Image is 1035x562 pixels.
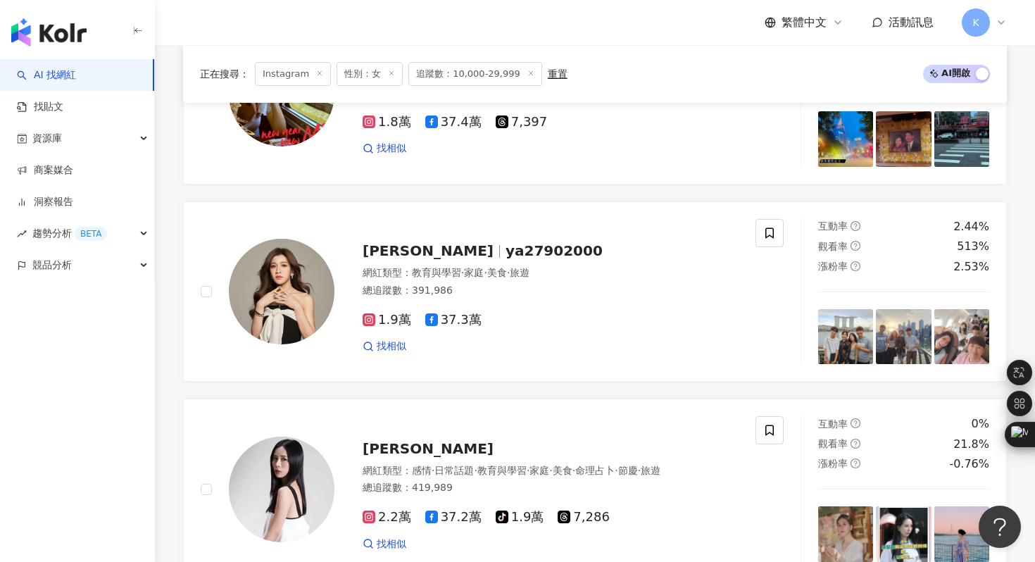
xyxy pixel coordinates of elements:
span: 活動訊息 [889,15,934,29]
a: KOL Avatar[PERSON_NAME]ya27902000網紅類型：教育與學習·家庭·美食·旅遊總追蹤數：391,9861.9萬37.3萬找相似互動率question-circle2.4... [183,201,1007,382]
img: post-image [876,309,931,364]
span: K [972,15,979,30]
img: post-image [818,111,873,166]
img: post-image [934,506,989,561]
span: 觀看率 [818,438,848,449]
span: 1.9萬 [496,510,544,525]
span: 教育與學習 [477,465,527,476]
span: question-circle [851,439,860,449]
div: 總追蹤數 ： 391,986 [363,284,739,298]
span: 找相似 [377,339,406,354]
span: 家庭 [529,465,549,476]
a: 商案媒合 [17,163,73,177]
span: ya27902000 [506,242,603,259]
span: 日常話題 [434,465,474,476]
div: 總追蹤數 ： 419,989 [363,481,739,495]
span: 教育與學習 [412,267,461,278]
div: 513% [957,239,989,254]
span: · [461,267,464,278]
div: 重置 [548,68,567,80]
div: 0% [972,416,989,432]
span: · [432,465,434,476]
span: 命理占卜 [575,465,615,476]
span: 漲粉率 [818,261,848,272]
img: post-image [876,506,931,561]
span: 旅遊 [510,267,529,278]
span: question-circle [851,221,860,231]
span: 繁體中文 [782,15,827,30]
div: 網紅類型 ： [363,266,739,280]
span: 互動率 [818,220,848,232]
img: post-image [876,111,931,166]
span: rise [17,229,27,239]
span: question-circle [851,261,860,271]
span: · [549,465,552,476]
span: · [527,465,529,476]
span: 37.2萬 [425,510,482,525]
span: · [484,267,487,278]
span: Instagram [255,62,331,86]
a: 找貼文 [17,100,63,114]
span: · [638,465,641,476]
span: 漲粉率 [818,458,848,469]
span: 觀看率 [818,241,848,252]
span: · [615,465,617,476]
span: 1.8萬 [363,115,411,130]
span: 37.4萬 [425,115,482,130]
span: 2.2萬 [363,510,411,525]
span: 資源庫 [32,123,62,154]
div: BETA [75,227,107,241]
a: 找相似 [363,537,406,551]
span: 美食 [487,267,507,278]
span: 旅遊 [641,465,660,476]
span: · [474,465,477,476]
span: 1.9萬 [363,313,411,327]
div: 2.44% [953,219,989,235]
img: post-image [818,309,873,364]
div: 2.53% [953,259,989,275]
span: 感情 [412,465,432,476]
div: 21.8% [953,437,989,452]
span: 競品分析 [32,249,72,281]
span: 節慶 [618,465,638,476]
img: logo [11,18,87,46]
a: 找相似 [363,339,406,354]
span: 7,286 [558,510,610,525]
span: · [507,267,510,278]
span: · [572,465,575,476]
span: 美食 [553,465,572,476]
span: 趨勢分析 [32,218,107,249]
span: 7,397 [496,115,548,130]
span: question-circle [851,458,860,468]
div: -0.76% [949,456,989,472]
a: searchAI 找網紅 [17,68,76,82]
div: 網紅類型 ： [363,464,739,478]
span: 性別：女 [337,62,403,86]
span: 正在搜尋 ： [200,68,249,80]
span: 家庭 [464,267,484,278]
img: KOL Avatar [229,239,334,344]
img: post-image [934,111,989,166]
span: question-circle [851,241,860,251]
iframe: Help Scout Beacon - Open [979,506,1021,548]
span: 互動率 [818,418,848,430]
span: [PERSON_NAME] [363,242,494,259]
img: post-image [818,506,873,561]
span: 找相似 [377,537,406,551]
span: [PERSON_NAME] [363,440,494,457]
span: question-circle [851,418,860,428]
span: 追蹤數：10,000-29,999 [408,62,542,86]
img: post-image [934,309,989,364]
a: 洞察報告 [17,195,73,209]
span: 找相似 [377,142,406,156]
a: 找相似 [363,142,406,156]
img: KOL Avatar [229,437,334,542]
span: 37.3萬 [425,313,482,327]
